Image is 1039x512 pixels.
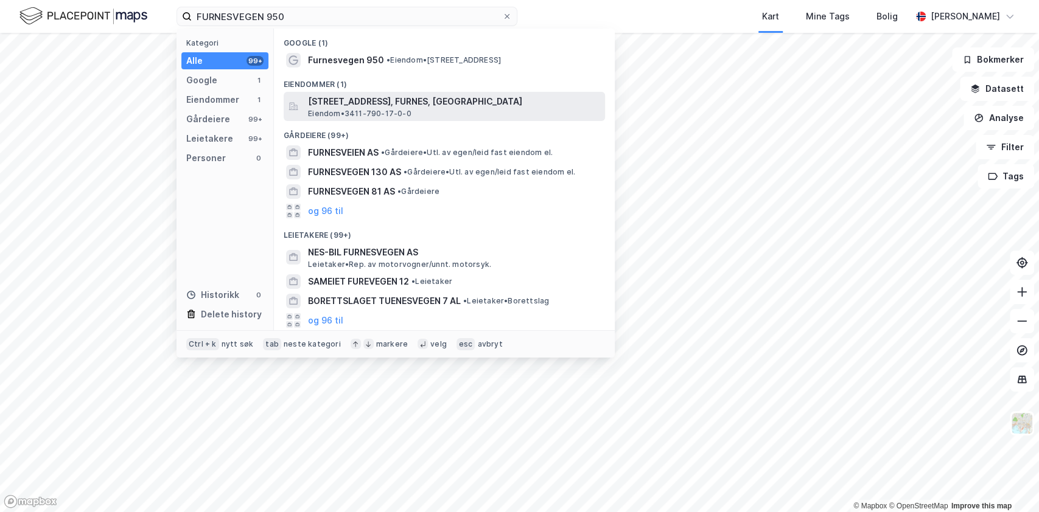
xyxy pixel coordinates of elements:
input: Søk på adresse, matrikkel, gårdeiere, leietakere eller personer [192,7,502,26]
div: Eiendommer (1) [274,70,615,92]
span: BORETTSLAGET TUENESVEGEN 7 AL [308,294,461,308]
span: • [463,296,467,305]
a: Mapbox [853,502,887,510]
span: Leietaker [411,277,452,286]
div: 99+ [247,134,264,144]
iframe: Chat Widget [978,454,1039,512]
span: FURNESVEGEN 130 AS [308,165,401,179]
button: Filter [976,135,1034,159]
span: Leietaker • Borettslag [463,296,549,306]
span: Leietaker • Rep. av motorvogner/unnt. motorsyk. [308,260,491,269]
button: Bokmerker [952,47,1034,72]
span: Gårdeiere • Utl. av egen/leid fast eiendom el. [404,167,575,177]
div: Eiendommer [186,92,239,107]
div: markere [376,339,408,349]
div: Historikk [186,288,239,302]
span: • [397,187,401,196]
span: NES-BIL FURNESVEGEN AS [308,245,600,260]
div: Delete history [201,307,262,322]
span: • [387,55,390,64]
button: og 96 til [308,204,343,218]
div: Mine Tags [806,9,850,24]
div: Kontrollprogram for chat [978,454,1039,512]
div: nytt søk [222,339,254,349]
div: Kategori [186,38,268,47]
div: 99+ [247,114,264,124]
button: Analyse [964,106,1034,130]
span: SAMEIET FUREVEGEN 12 [308,274,409,289]
a: OpenStreetMap [889,502,948,510]
div: 99+ [247,56,264,66]
div: 1 [254,95,264,105]
div: velg [430,339,447,349]
img: Z [1010,412,1034,435]
span: • [381,148,385,157]
div: 1 [254,75,264,85]
div: Leietakere [186,131,233,146]
div: Alle [186,54,203,68]
div: Leietakere (99+) [274,221,615,243]
span: Eiendom • 3411-790-17-0-0 [308,109,411,119]
div: Google (1) [274,29,615,50]
img: logo.f888ab2527a4732fd821a326f86c7f29.svg [19,5,147,27]
div: Gårdeiere [186,112,230,126]
span: Furnesvegen 950 [308,53,384,67]
div: Bolig [876,9,898,24]
div: 0 [254,290,264,300]
span: Gårdeiere • Utl. av egen/leid fast eiendom el. [381,148,553,157]
span: Eiendom • [STREET_ADDRESS] [387,55,501,65]
a: Improve this map [951,502,1012,510]
span: FURNESVEIEN AS [308,145,379,160]
div: Google [186,73,217,88]
a: Mapbox homepage [4,494,57,508]
div: avbryt [477,339,502,349]
div: Kart [762,9,779,24]
div: neste kategori [284,339,341,349]
span: • [411,277,415,286]
div: [PERSON_NAME] [931,9,1000,24]
div: tab [263,338,281,350]
button: Datasett [960,77,1034,101]
div: Gårdeiere (99+) [274,121,615,143]
div: esc [457,338,475,350]
div: 0 [254,153,264,163]
span: Gårdeiere [397,187,439,196]
span: • [404,167,407,176]
div: Ctrl + k [186,338,219,350]
button: og 96 til [308,313,343,328]
div: Personer [186,151,226,165]
button: Tags [978,164,1034,189]
span: FURNESVEGEN 81 AS [308,184,395,199]
span: [STREET_ADDRESS], FURNES, [GEOGRAPHIC_DATA] [308,94,600,109]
